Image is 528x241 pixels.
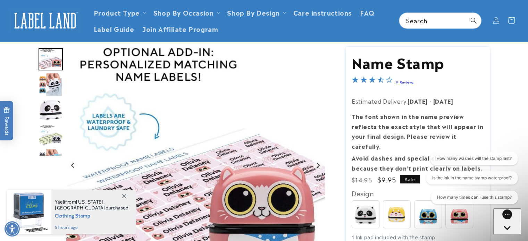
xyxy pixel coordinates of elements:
[39,72,63,97] div: Go to slide 9
[377,175,396,184] span: $9.95
[408,97,428,105] strong: [DATE]
[313,161,322,170] button: Next slide
[289,4,356,20] a: Care instructions
[429,97,432,105] strong: -
[352,112,483,150] strong: The font shown in the name preview reflects the exact style that will appear in your final design...
[422,152,521,210] iframe: Gorgias live chat conversation starters
[293,8,352,16] span: Care instructions
[227,8,279,17] a: Shop By Design
[94,8,140,17] a: Product Type
[466,13,481,28] button: Search
[90,20,139,37] a: Label Guide
[223,4,289,20] summary: Shop By Design
[39,72,62,97] img: null
[55,199,65,205] span: Yaeli
[39,48,63,70] img: null
[149,4,223,20] summary: Shop By Occasion
[414,201,442,228] img: Blinky
[360,8,375,16] span: FAQ
[76,199,103,205] span: [US_STATE]
[383,201,410,228] img: Buddy
[8,7,83,34] a: Label Land
[39,123,63,147] div: Go to slide 11
[138,20,222,37] a: Join Affiliate Program
[352,201,379,228] img: Spots
[39,148,63,173] div: Go to slide 12
[352,154,482,172] strong: Avoid dashes and special characters because they don’t print clearly on labels.
[352,53,484,71] h1: Name Stamp
[3,106,10,135] span: Rewards
[39,99,63,120] img: null
[433,97,453,105] strong: [DATE]
[68,161,78,170] button: Previous slide
[55,199,129,211] span: from , purchased
[396,79,413,84] a: 9 Reviews - open in a new tab
[352,77,393,85] span: 3.3-star overall rating
[5,221,20,236] div: Accessibility Menu
[352,96,484,106] p: Estimated Delivery:
[39,47,63,71] div: Go to slide 8
[153,8,214,16] span: Shop By Occasion
[39,148,62,173] img: null
[55,224,129,231] span: 5 hours ago
[55,211,129,220] span: Clothing Stamp
[400,175,420,183] span: Sale
[39,98,63,122] div: Go to slide 10
[356,4,379,20] a: FAQ
[10,10,80,31] img: Label Land
[142,25,218,33] span: Join Affiliate Program
[55,205,106,211] span: [GEOGRAPHIC_DATA]
[94,25,134,33] span: Label Guide
[352,175,372,184] s: Previous price was $14.95
[39,124,63,146] img: null
[352,188,484,199] div: Design
[90,4,149,20] summary: Product Type
[446,201,473,228] img: Whiskers
[493,208,521,234] iframe: Gorgias live chat messenger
